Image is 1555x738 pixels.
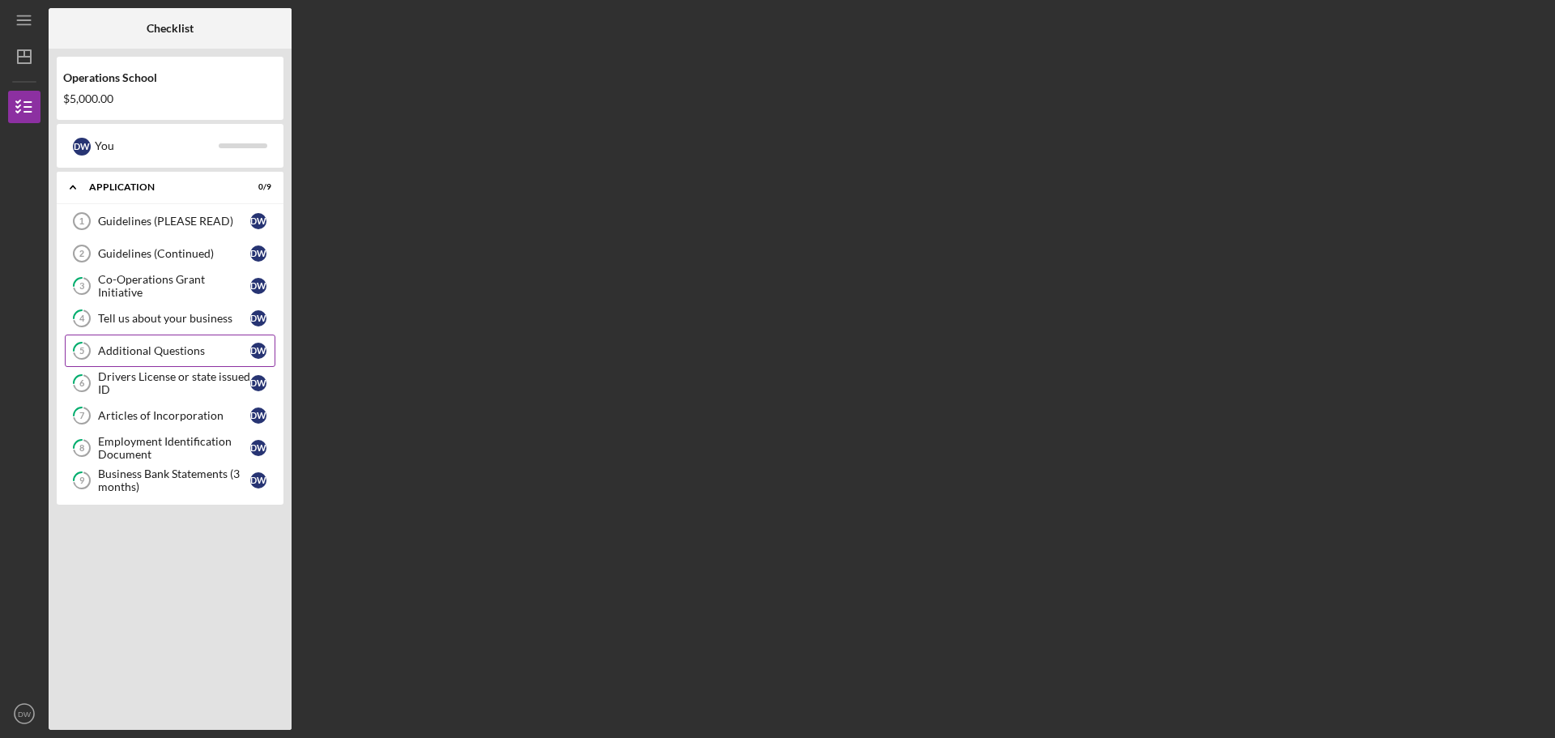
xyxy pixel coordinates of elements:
[65,302,275,335] a: 4Tell us about your businessDW
[242,182,271,192] div: 0 / 9
[250,440,266,456] div: D W
[79,249,84,258] tspan: 2
[79,443,84,454] tspan: 8
[79,476,85,486] tspan: 9
[95,132,219,160] div: You
[79,216,84,226] tspan: 1
[65,432,275,464] a: 8Employment Identification DocumentDW
[65,205,275,237] a: 1Guidelines (PLEASE READ)DW
[98,312,250,325] div: Tell us about your business
[79,281,84,292] tspan: 3
[98,467,250,493] div: Business Bank Statements (3 months)
[98,435,250,461] div: Employment Identification Document
[250,213,266,229] div: D W
[79,378,85,389] tspan: 6
[250,310,266,326] div: D W
[63,71,277,84] div: Operations School
[250,472,266,488] div: D W
[250,375,266,391] div: D W
[98,247,250,260] div: Guidelines (Continued)
[65,464,275,497] a: 9Business Bank Statements (3 months)DW
[65,270,275,302] a: 3Co-Operations Grant InitiativeDW
[79,346,84,356] tspan: 5
[250,245,266,262] div: D W
[79,314,85,324] tspan: 4
[98,409,250,422] div: Articles of Incorporation
[18,710,32,719] text: DW
[250,278,266,294] div: D W
[98,344,250,357] div: Additional Questions
[65,367,275,399] a: 6Drivers License or state issued IDDW
[89,182,231,192] div: Application
[65,237,275,270] a: 2Guidelines (Continued)DW
[147,22,194,35] b: Checklist
[73,138,91,156] div: D W
[250,343,266,359] div: D W
[63,92,277,105] div: $5,000.00
[98,370,250,396] div: Drivers License or state issued ID
[65,335,275,367] a: 5Additional QuestionsDW
[98,273,250,299] div: Co-Operations Grant Initiative
[250,407,266,424] div: D W
[8,697,40,730] button: DW
[79,411,85,421] tspan: 7
[98,215,250,228] div: Guidelines (PLEASE READ)
[65,399,275,432] a: 7Articles of IncorporationDW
